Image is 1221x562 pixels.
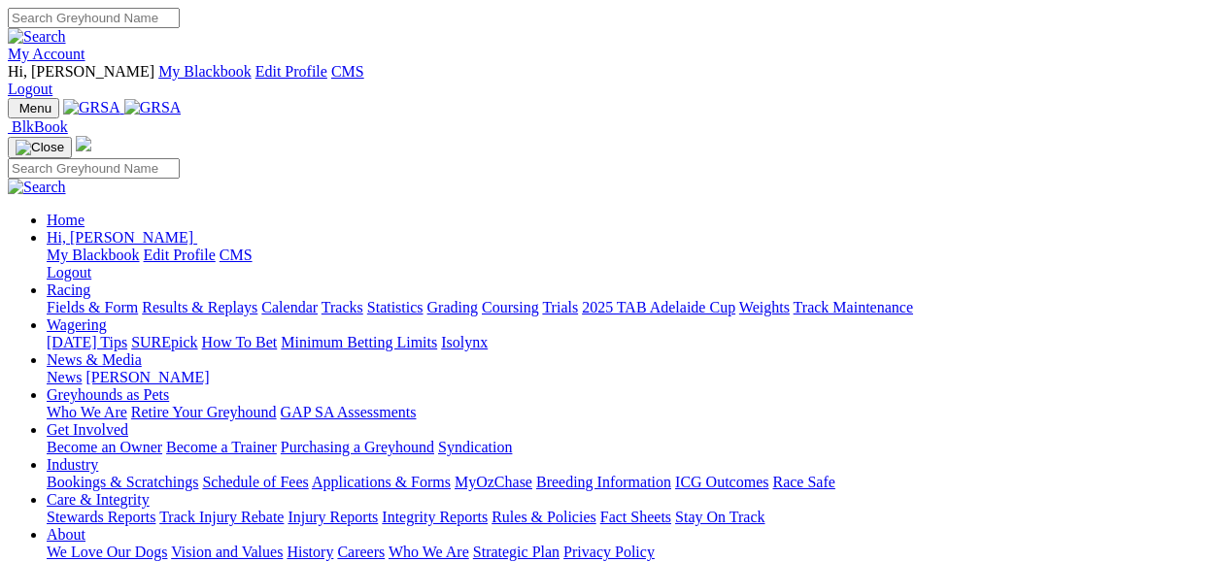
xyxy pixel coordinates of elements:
a: Home [47,212,85,228]
a: About [47,526,85,543]
a: History [287,544,333,560]
a: Schedule of Fees [202,474,308,490]
a: Integrity Reports [382,509,488,525]
img: Search [8,28,66,46]
a: Privacy Policy [563,544,655,560]
a: Track Injury Rebate [159,509,284,525]
a: Fields & Form [47,299,138,315]
a: Purchasing a Greyhound [281,439,434,455]
a: Become an Owner [47,439,162,455]
a: Race Safe [772,474,834,490]
a: Isolynx [441,334,488,350]
a: Weights [739,299,790,315]
a: Trials [542,299,578,315]
a: Track Maintenance [794,299,913,315]
a: News & Media [47,351,142,368]
a: Statistics [367,299,424,315]
a: Hi, [PERSON_NAME] [47,229,197,246]
a: Logout [47,264,91,281]
a: Grading [427,299,478,315]
a: Strategic Plan [473,544,560,560]
a: Calendar [261,299,318,315]
span: Hi, [PERSON_NAME] [8,63,154,80]
input: Search [8,158,180,179]
a: Edit Profile [255,63,327,80]
a: Who We Are [47,404,127,420]
a: Retire Your Greyhound [131,404,277,420]
div: My Account [8,63,1213,98]
div: Care & Integrity [47,509,1213,526]
a: Results & Replays [142,299,257,315]
button: Toggle navigation [8,137,72,158]
a: Edit Profile [144,247,216,263]
div: About [47,544,1213,561]
a: Applications & Forms [312,474,451,490]
span: Hi, [PERSON_NAME] [47,229,193,246]
a: We Love Our Dogs [47,544,167,560]
a: CMS [220,247,253,263]
a: Rules & Policies [492,509,596,525]
div: Wagering [47,334,1213,351]
div: Industry [47,474,1213,491]
a: CMS [331,63,364,80]
a: BlkBook [8,118,68,135]
a: My Blackbook [47,247,140,263]
a: Wagering [47,316,107,333]
a: Who We Are [389,544,469,560]
a: How To Bet [202,334,278,350]
a: Fact Sheets [600,509,671,525]
a: Tracks [322,299,363,315]
a: ICG Outcomes [675,474,768,490]
a: Breeding Information [536,474,671,490]
img: GRSA [124,99,182,116]
a: News [47,369,82,385]
span: Menu [19,101,51,116]
a: Syndication [438,439,512,455]
img: Close [16,140,64,155]
a: Stewards Reports [47,509,155,525]
a: Bookings & Scratchings [47,474,198,490]
div: Racing [47,299,1213,316]
div: Get Involved [47,439,1213,456]
a: Racing [47,281,90,298]
a: [DATE] Tips [47,334,127,350]
a: SUREpick [131,334,197,350]
a: Vision and Values [171,544,283,560]
a: Logout [8,81,52,97]
a: [PERSON_NAME] [85,369,209,385]
a: Get Involved [47,421,128,438]
a: Injury Reports [288,509,378,525]
a: My Blackbook [158,63,252,80]
div: Greyhounds as Pets [47,404,1213,421]
img: Search [8,179,66,196]
a: 2025 TAB Adelaide Cup [582,299,735,315]
span: BlkBook [12,118,68,135]
a: Greyhounds as Pets [47,386,169,403]
a: Care & Integrity [47,491,150,508]
a: Become a Trainer [166,439,277,455]
div: News & Media [47,369,1213,386]
button: Toggle navigation [8,98,59,118]
img: GRSA [63,99,120,116]
a: Industry [47,456,98,473]
a: MyOzChase [455,474,532,490]
a: My Account [8,46,85,62]
a: Stay On Track [675,509,764,525]
a: Minimum Betting Limits [281,334,437,350]
div: Hi, [PERSON_NAME] [47,247,1213,281]
input: Search [8,8,180,28]
a: GAP SA Assessments [281,404,417,420]
a: Coursing [482,299,539,315]
a: Careers [337,544,385,560]
img: logo-grsa-white.png [76,136,91,151]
